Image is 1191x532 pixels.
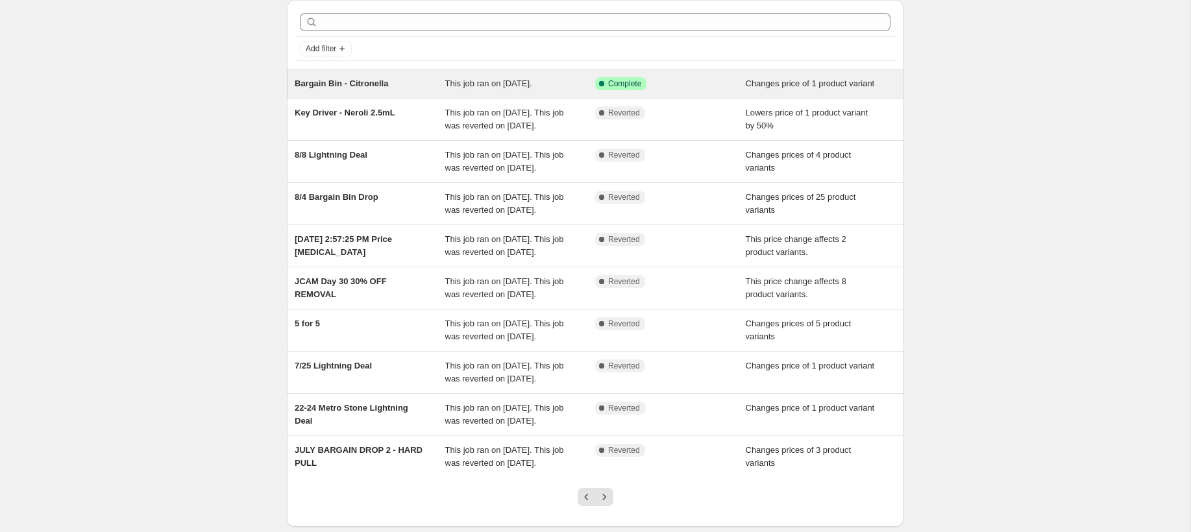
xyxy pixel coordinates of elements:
span: JCAM Day 30 30% OFF REMOVAL [295,276,387,299]
span: This job ran on [DATE]. This job was reverted on [DATE]. [445,234,564,257]
span: 5 for 5 [295,319,320,328]
span: Complete [608,79,641,89]
span: Reverted [608,234,640,245]
span: Reverted [608,150,640,160]
span: This job ran on [DATE]. This job was reverted on [DATE]. [445,403,564,426]
span: Add filter [306,43,336,54]
span: Reverted [608,108,640,118]
span: 8/8 Lightning Deal [295,150,367,160]
span: This price change affects 2 product variants. [746,234,846,257]
span: Reverted [608,361,640,371]
span: 7/25 Lightning Deal [295,361,372,370]
span: Reverted [608,403,640,413]
span: Lowers price of 1 product variant by 50% [746,108,868,130]
nav: Pagination [578,488,613,506]
span: 8/4 Bargain Bin Drop [295,192,378,202]
span: Changes prices of 3 product variants [746,445,852,468]
button: Next [595,488,613,506]
span: 22-24 Metro Stone Lightning Deal [295,403,408,426]
span: Changes prices of 25 product variants [746,192,856,215]
span: Reverted [608,192,640,202]
span: Reverted [608,319,640,329]
span: Reverted [608,445,640,455]
span: Reverted [608,276,640,287]
span: This job ran on [DATE]. [445,79,532,88]
span: This job ran on [DATE]. This job was reverted on [DATE]. [445,319,564,341]
button: Previous [578,488,596,506]
span: This job ran on [DATE]. This job was reverted on [DATE]. [445,445,564,468]
button: Add filter [300,41,352,56]
span: Changes prices of 4 product variants [746,150,852,173]
span: Changes price of 1 product variant [746,403,875,413]
span: [DATE] 2:57:25 PM Price [MEDICAL_DATA] [295,234,392,257]
span: This job ran on [DATE]. This job was reverted on [DATE]. [445,276,564,299]
span: This price change affects 8 product variants. [746,276,846,299]
span: This job ran on [DATE]. This job was reverted on [DATE]. [445,192,564,215]
span: JULY BARGAIN DROP 2 - HARD PULL [295,445,423,468]
span: Changes price of 1 product variant [746,79,875,88]
span: This job ran on [DATE]. This job was reverted on [DATE]. [445,108,564,130]
span: This job ran on [DATE]. This job was reverted on [DATE]. [445,150,564,173]
span: Key Driver - Neroli 2.5mL [295,108,395,117]
span: Bargain Bin - Citronella [295,79,388,88]
span: Changes prices of 5 product variants [746,319,852,341]
span: Changes price of 1 product variant [746,361,875,370]
span: This job ran on [DATE]. This job was reverted on [DATE]. [445,361,564,383]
